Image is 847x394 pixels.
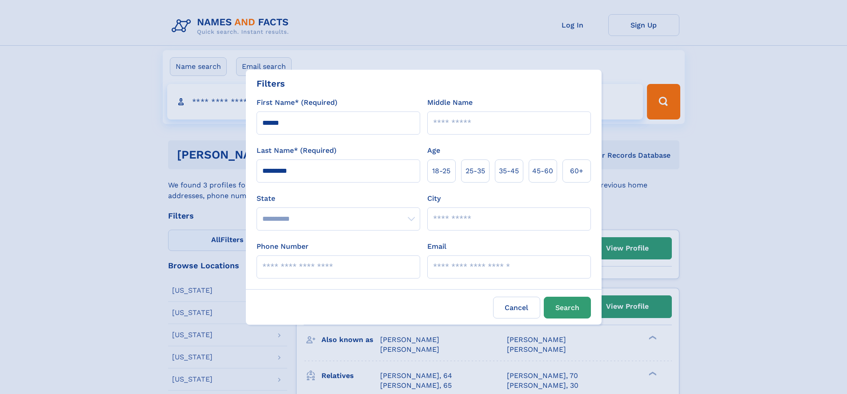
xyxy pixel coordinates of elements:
button: Search [544,297,591,318]
label: Middle Name [427,97,473,108]
label: City [427,193,441,204]
label: Last Name* (Required) [257,145,337,156]
div: Filters [257,77,285,90]
span: 25‑35 [466,166,485,176]
span: 18‑25 [432,166,450,176]
span: 35‑45 [499,166,519,176]
label: Phone Number [257,241,309,252]
span: 45‑60 [532,166,553,176]
label: Cancel [493,297,540,318]
label: Age [427,145,440,156]
label: State [257,193,420,204]
span: 60+ [570,166,583,176]
label: Email [427,241,446,252]
label: First Name* (Required) [257,97,337,108]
